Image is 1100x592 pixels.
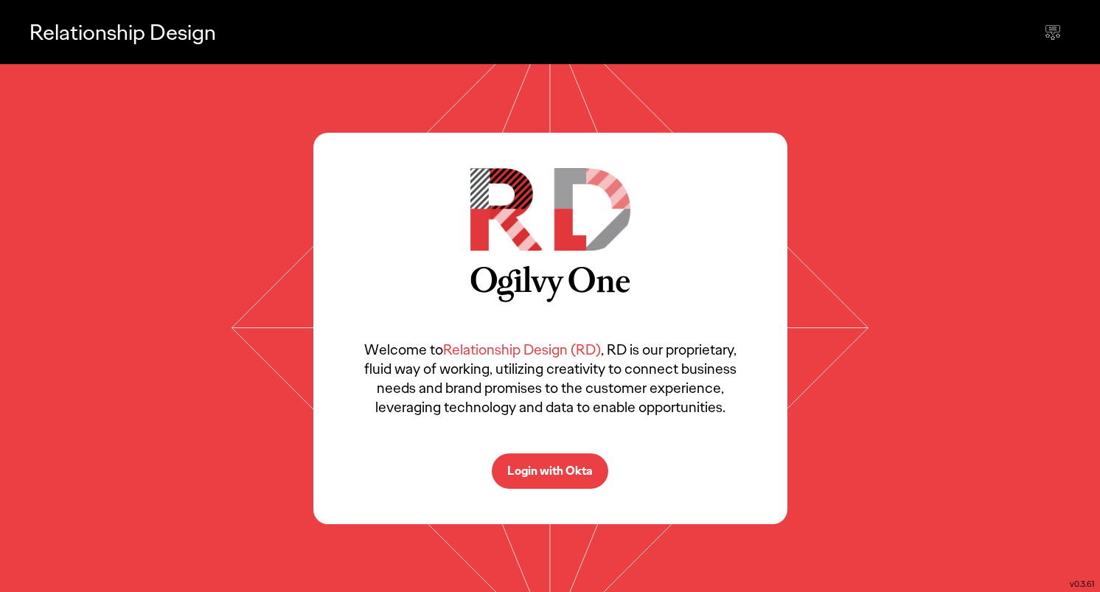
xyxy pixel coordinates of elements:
[470,168,630,251] img: RD Logo
[1035,15,1071,50] div: Send feedback
[358,340,743,417] p: Welcome to , RD is our proprietary, fluid way of working, utilizing creativity to connect busines...
[507,465,593,477] p: Login with Okta
[443,340,601,359] span: Relationship Design (RD)
[492,453,608,489] button: Login with Okta
[29,17,216,47] p: Relationship Design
